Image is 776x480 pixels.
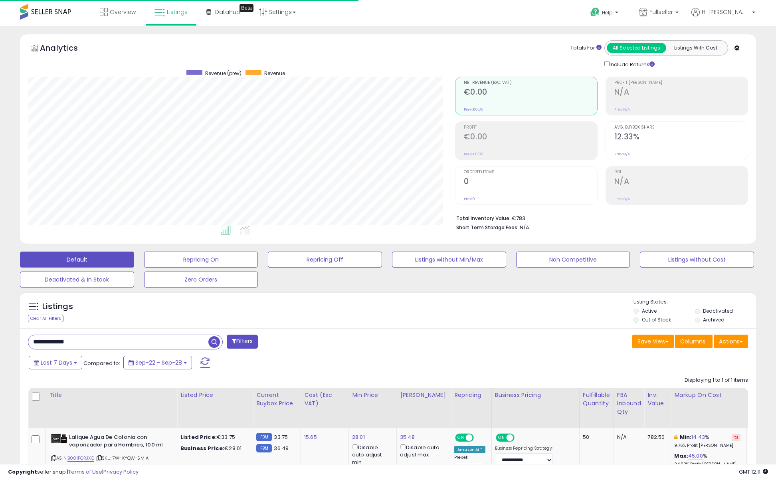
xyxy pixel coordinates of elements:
[714,335,748,348] button: Actions
[691,433,705,441] a: 14.43
[456,434,466,441] span: ON
[674,462,740,467] p: 24.02% Profit [PERSON_NAME]
[40,42,93,56] h5: Analytics
[180,444,224,452] b: Business Price:
[691,8,755,26] a: Hi [PERSON_NAME]
[167,8,188,16] span: Listings
[180,434,247,441] div: €33.75
[632,335,674,348] button: Save View
[304,433,317,441] a: 15.65
[614,170,748,175] span: ROI
[400,391,447,399] div: [PERSON_NAME]
[268,252,382,268] button: Repricing Off
[473,434,485,441] span: OFF
[274,444,289,452] span: 36.49
[675,335,713,348] button: Columns
[264,70,285,77] span: Revenue
[456,213,742,222] li: €783
[8,468,139,476] div: seller snap | |
[352,391,393,399] div: Min Price
[28,315,63,322] div: Clear All Filters
[680,433,692,441] b: Min:
[464,196,475,201] small: Prev: 0
[41,359,72,367] span: Last 7 Days
[666,43,725,53] button: Listings With Cost
[454,446,485,453] div: Amazon AI *
[454,391,488,399] div: Repricing
[240,4,253,12] div: Tooltip anchor
[739,468,768,476] span: 2025-10-6 12:11 GMT
[495,446,553,451] label: Business Repricing Strategy:
[649,8,673,16] span: Fullseller
[95,455,148,461] span: | SKU: 7W-KYQW-SMIA
[674,391,743,399] div: Markup on Cost
[456,215,511,222] b: Total Inventory Value:
[256,391,297,408] div: Current Buybox Price
[703,316,725,323] label: Archived
[215,8,240,16] span: DataHub
[642,316,671,323] label: Out of Stock
[103,468,139,476] a: Privacy Policy
[513,434,526,441] span: OFF
[642,307,657,314] label: Active
[614,107,630,112] small: Prev: N/A
[583,434,608,441] div: 50
[614,132,748,143] h2: 12.33%
[49,391,174,399] div: Title
[516,252,630,268] button: Non Competitive
[400,443,445,458] div: Disable auto adjust max
[256,433,272,441] small: FBM
[685,377,748,384] div: Displaying 1 to 1 of 1 items
[614,81,748,85] span: Profit [PERSON_NAME]
[135,359,182,367] span: Sep-22 - Sep-28
[69,434,166,450] b: Lalique Agua De Colonia con vaporizador para Hombres, 100 ml
[144,252,258,268] button: Repricing On
[584,1,626,26] a: Help
[614,196,630,201] small: Prev: N/A
[20,272,134,288] button: Deactivated & In Stock
[640,252,754,268] button: Listings without Cost
[123,356,192,369] button: Sep-22 - Sep-28
[674,434,740,448] div: %
[83,359,120,367] span: Compared to:
[702,8,750,16] span: Hi [PERSON_NAME]
[607,43,666,53] button: All Selected Listings
[614,152,630,157] small: Prev: N/A
[520,224,529,231] span: N/A
[464,152,483,157] small: Prev: €0.00
[647,391,667,408] div: Inv. value
[205,70,242,77] span: Revenue (prev)
[583,391,610,408] div: Fulfillable Quantity
[598,60,664,69] div: Include Returns
[454,455,485,473] div: Preset:
[614,125,748,130] span: Avg. Buybox Share
[633,298,756,306] p: Listing States:
[144,272,258,288] button: Zero Orders
[464,132,597,143] h2: €0.00
[42,301,73,312] h5: Listings
[274,433,288,441] span: 33.75
[180,433,217,441] b: Listed Price:
[464,107,483,112] small: Prev: €0.00
[227,335,258,349] button: Filters
[674,443,740,448] p: 9.76% Profit [PERSON_NAME]
[602,9,613,16] span: Help
[464,125,597,130] span: Profit
[570,44,602,52] div: Totals For
[464,81,597,85] span: Net Revenue (Exc. VAT)
[68,468,102,476] a: Terms of Use
[20,252,134,268] button: Default
[647,434,665,441] div: 782.50
[256,444,272,452] small: FBM
[671,388,747,428] th: The percentage added to the cost of goods (COGS) that forms the calculator for Min & Max prices.
[8,468,37,476] strong: Copyright
[464,177,597,188] h2: 0
[304,391,345,408] div: Cost (Exc. VAT)
[617,434,638,441] div: N/A
[674,452,740,467] div: %
[180,391,249,399] div: Listed Price
[497,434,507,441] span: ON
[688,452,703,460] a: 45.00
[617,391,641,416] div: FBA inbound Qty
[29,356,82,369] button: Last 7 Days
